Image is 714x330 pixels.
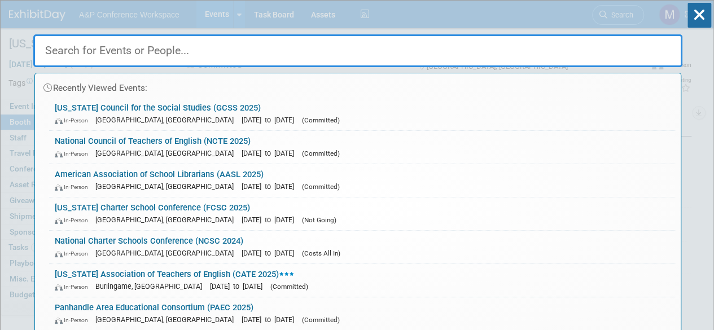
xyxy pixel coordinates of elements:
[55,150,93,157] span: In-Person
[210,282,268,291] span: [DATE] to [DATE]
[95,249,239,257] span: [GEOGRAPHIC_DATA], [GEOGRAPHIC_DATA]
[95,116,239,124] span: [GEOGRAPHIC_DATA], [GEOGRAPHIC_DATA]
[49,164,675,197] a: American Association of School Librarians (AASL 2025) In-Person [GEOGRAPHIC_DATA], [GEOGRAPHIC_DA...
[95,215,239,224] span: [GEOGRAPHIC_DATA], [GEOGRAPHIC_DATA]
[55,283,93,291] span: In-Person
[270,283,308,291] span: (Committed)
[242,215,300,224] span: [DATE] to [DATE]
[55,217,93,224] span: In-Person
[49,131,675,164] a: National Council of Teachers of English (NCTE 2025) In-Person [GEOGRAPHIC_DATA], [GEOGRAPHIC_DATA...
[302,183,340,191] span: (Committed)
[302,216,336,224] span: (Not Going)
[55,316,93,324] span: In-Person
[55,117,93,124] span: In-Person
[302,116,340,124] span: (Committed)
[242,116,300,124] span: [DATE] to [DATE]
[49,231,675,263] a: National Charter Schools Conference (NCSC 2024) In-Person [GEOGRAPHIC_DATA], [GEOGRAPHIC_DATA] [D...
[33,34,682,67] input: Search for Events or People...
[49,197,675,230] a: [US_STATE] Charter School Conference (FCSC 2025) In-Person [GEOGRAPHIC_DATA], [GEOGRAPHIC_DATA] [...
[242,149,300,157] span: [DATE] to [DATE]
[55,250,93,257] span: In-Person
[55,183,93,191] span: In-Person
[242,249,300,257] span: [DATE] to [DATE]
[95,182,239,191] span: [GEOGRAPHIC_DATA], [GEOGRAPHIC_DATA]
[49,264,675,297] a: [US_STATE] Association of Teachers of English (CATE 2025) In-Person Burlingame, [GEOGRAPHIC_DATA]...
[95,282,208,291] span: Burlingame, [GEOGRAPHIC_DATA]
[49,98,675,130] a: [US_STATE] Council for the Social Studies (GCSS 2025) In-Person [GEOGRAPHIC_DATA], [GEOGRAPHIC_DA...
[242,315,300,324] span: [DATE] to [DATE]
[302,149,340,157] span: (Committed)
[242,182,300,191] span: [DATE] to [DATE]
[41,73,675,98] div: Recently Viewed Events:
[302,316,340,324] span: (Committed)
[49,297,675,330] a: Panhandle Area Educational Consortium (PAEC 2025) In-Person [GEOGRAPHIC_DATA], [GEOGRAPHIC_DATA] ...
[95,315,239,324] span: [GEOGRAPHIC_DATA], [GEOGRAPHIC_DATA]
[95,149,239,157] span: [GEOGRAPHIC_DATA], [GEOGRAPHIC_DATA]
[302,249,340,257] span: (Costs All In)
